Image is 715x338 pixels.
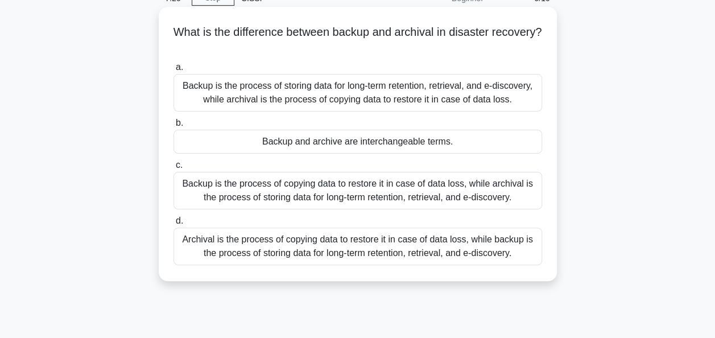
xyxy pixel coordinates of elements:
[176,160,183,170] span: c.
[173,172,542,209] div: Backup is the process of copying data to restore it in case of data loss, while archival is the p...
[176,62,183,72] span: a.
[173,228,542,265] div: Archival is the process of copying data to restore it in case of data loss, while backup is the p...
[173,130,542,154] div: Backup and archive are interchangeable terms.
[176,216,183,225] span: d.
[176,118,183,127] span: b.
[173,74,542,112] div: Backup is the process of storing data for long-term retention, retrieval, and e-discovery, while ...
[172,25,543,53] h5: What is the difference between backup and archival in disaster recovery?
